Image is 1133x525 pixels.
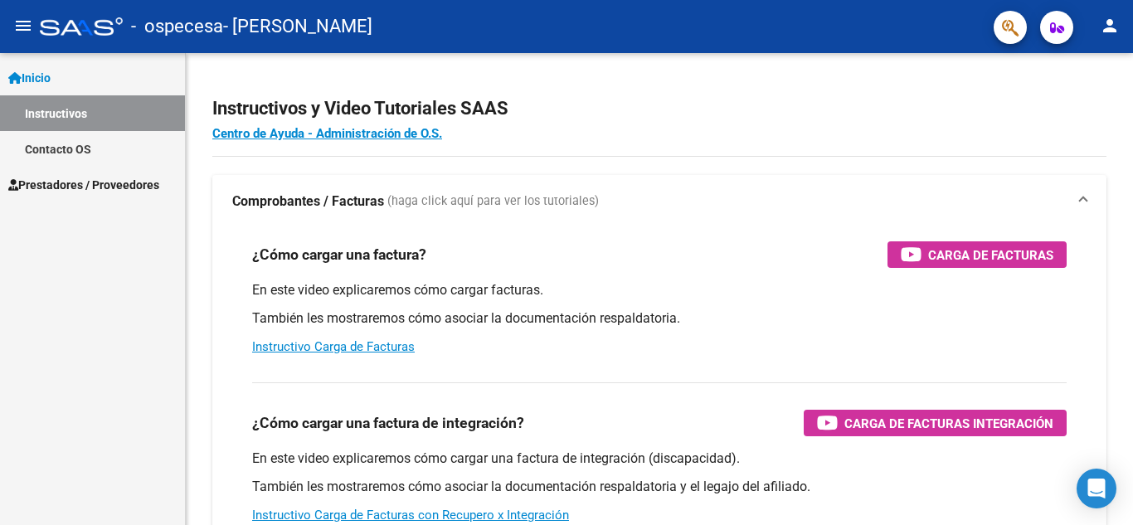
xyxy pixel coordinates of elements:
span: (haga click aquí para ver los tutoriales) [387,192,599,211]
h2: Instructivos y Video Tutoriales SAAS [212,93,1106,124]
strong: Comprobantes / Facturas [232,192,384,211]
button: Carga de Facturas [887,241,1067,268]
a: Instructivo Carga de Facturas con Recupero x Integración [252,508,569,523]
mat-expansion-panel-header: Comprobantes / Facturas (haga click aquí para ver los tutoriales) [212,175,1106,228]
span: Carga de Facturas Integración [844,413,1053,434]
p: También les mostraremos cómo asociar la documentación respaldatoria. [252,309,1067,328]
mat-icon: person [1100,16,1120,36]
p: En este video explicaremos cómo cargar una factura de integración (discapacidad). [252,450,1067,468]
a: Instructivo Carga de Facturas [252,339,415,354]
span: - ospecesa [131,8,223,45]
span: Prestadores / Proveedores [8,176,159,194]
span: Carga de Facturas [928,245,1053,265]
p: También les mostraremos cómo asociar la documentación respaldatoria y el legajo del afiliado. [252,478,1067,496]
mat-icon: menu [13,16,33,36]
h3: ¿Cómo cargar una factura? [252,243,426,266]
h3: ¿Cómo cargar una factura de integración? [252,411,524,435]
p: En este video explicaremos cómo cargar facturas. [252,281,1067,299]
a: Centro de Ayuda - Administración de O.S. [212,126,442,141]
div: Open Intercom Messenger [1077,469,1116,508]
button: Carga de Facturas Integración [804,410,1067,436]
span: - [PERSON_NAME] [223,8,372,45]
span: Inicio [8,69,51,87]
